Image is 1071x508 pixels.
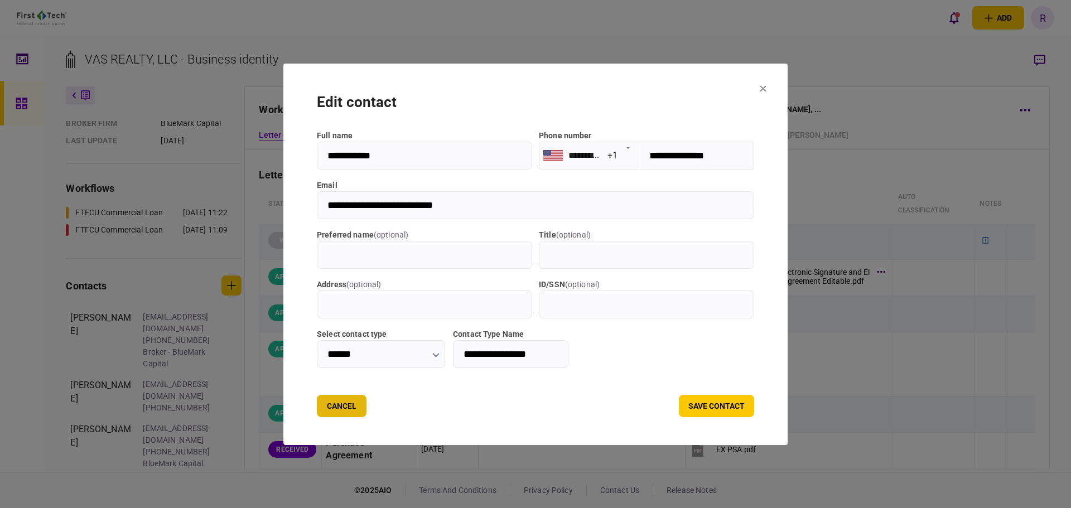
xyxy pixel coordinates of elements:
[565,280,600,289] span: ( optional )
[679,395,754,417] button: save contact
[539,131,592,140] label: Phone number
[317,395,366,417] button: Cancel
[374,230,408,239] span: ( optional )
[539,291,754,318] input: ID/SSN
[620,139,636,155] button: Open
[453,340,568,368] input: Contact Type Name
[317,229,532,241] label: Preferred name
[556,230,591,239] span: ( optional )
[317,130,532,142] label: full name
[317,328,445,340] label: Select contact type
[346,280,381,289] span: ( optional )
[539,279,754,291] label: ID/SSN
[317,142,532,170] input: full name
[317,291,532,318] input: address
[539,241,754,269] input: title
[317,241,532,269] input: Preferred name
[453,328,568,340] label: Contact Type Name
[317,180,754,191] label: email
[317,279,532,291] label: address
[539,229,754,241] label: title
[543,150,563,160] img: us
[317,340,445,368] input: Select contact type
[317,91,754,113] div: edit contact
[317,191,754,219] input: email
[607,149,617,162] div: +1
